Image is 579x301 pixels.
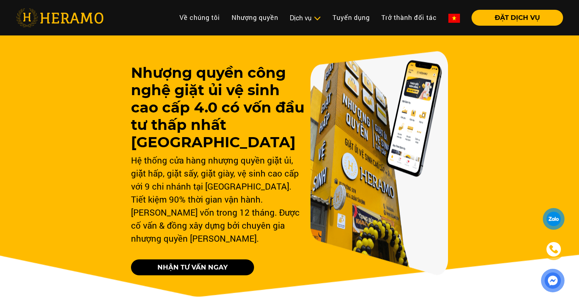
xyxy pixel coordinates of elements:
[290,13,321,23] div: Dịch vụ
[131,154,304,245] div: Hệ thống cửa hàng nhượng quyền giặt ủi, giặt hấp, giặt sấy, giặt giày, vệ sinh cao cấp với 9 chi ...
[327,10,376,25] a: Tuyển dụng
[448,14,460,23] img: vn-flag.png
[550,245,558,253] img: phone-icon
[376,10,443,25] a: Trở thành đối tác
[313,15,321,22] img: subToggleIcon
[131,259,254,275] a: NHẬN TƯ VẤN NGAY
[16,8,103,27] img: heramo-logo.png
[131,64,304,151] h3: Nhượng quyền công nghệ giặt ủi vệ sinh cao cấp 4.0 có vốn đầu tư thấp nhất [GEOGRAPHIC_DATA]
[226,10,284,25] a: Nhượng quyền
[174,10,226,25] a: Về chúng tôi
[472,10,563,26] button: ĐẶT DỊCH VỤ
[310,51,448,275] img: banner
[466,14,563,21] a: ĐẶT DỊCH VỤ
[544,239,563,259] a: phone-icon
